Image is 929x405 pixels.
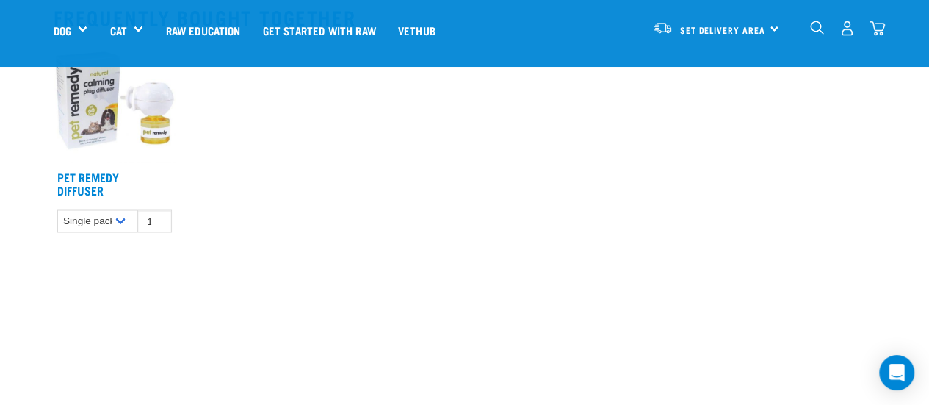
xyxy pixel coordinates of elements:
div: Open Intercom Messenger [879,355,914,390]
a: Cat [109,22,126,39]
img: home-icon-1@2x.png [810,21,824,35]
a: Vethub [387,1,447,60]
a: Get started with Raw [252,1,387,60]
img: van-moving.png [653,21,673,35]
img: Pet Remedy [54,40,176,162]
input: 1 [137,209,172,232]
img: home-icon@2x.png [870,21,885,36]
a: Pet Remedy Diffuser [57,173,119,193]
span: Set Delivery Area [680,27,765,32]
a: Dog [54,22,71,39]
img: user.png [839,21,855,36]
a: Raw Education [154,1,251,60]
